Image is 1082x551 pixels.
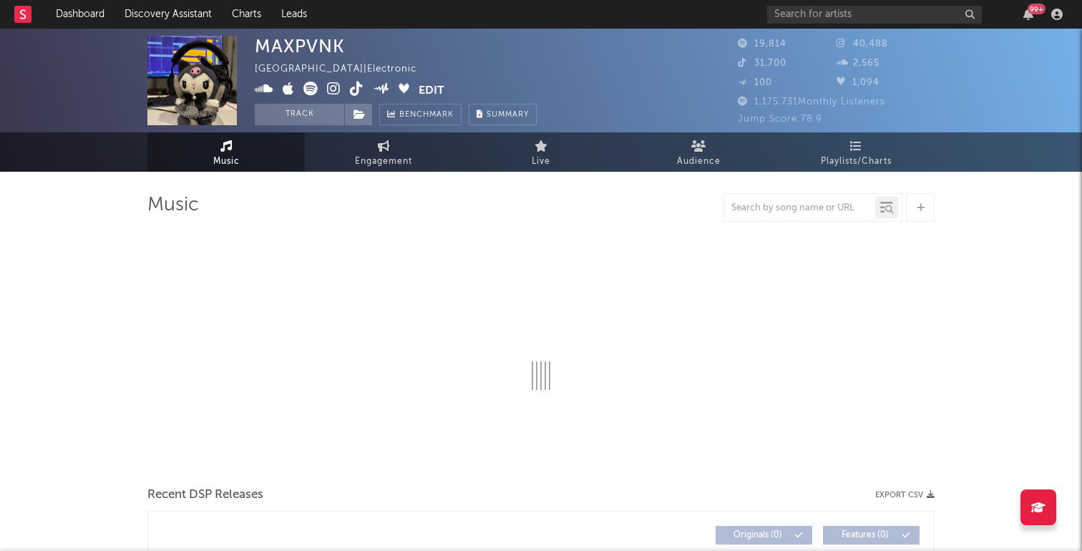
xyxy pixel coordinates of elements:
[147,132,305,172] a: Music
[832,531,898,540] span: Features ( 0 )
[724,203,875,214] input: Search by song name or URL
[837,39,888,49] span: 40,488
[399,107,454,124] span: Benchmark
[738,59,786,68] span: 31,700
[738,97,885,107] span: 1,175,731 Monthly Listeners
[305,132,462,172] a: Engagement
[1028,4,1046,14] div: 99 +
[419,82,444,99] button: Edit
[837,59,879,68] span: 2,565
[738,78,772,87] span: 100
[821,153,892,170] span: Playlists/Charts
[620,132,777,172] a: Audience
[355,153,412,170] span: Engagement
[677,153,721,170] span: Audience
[767,6,982,24] input: Search for artists
[255,61,433,78] div: [GEOGRAPHIC_DATA] | Electronic
[255,36,345,57] div: MAXPVNK
[213,153,240,170] span: Music
[379,104,462,125] a: Benchmark
[725,531,791,540] span: Originals ( 0 )
[462,132,620,172] a: Live
[1023,9,1033,20] button: 99+
[738,39,786,49] span: 19,814
[823,526,920,545] button: Features(0)
[147,487,263,504] span: Recent DSP Releases
[532,153,550,170] span: Live
[255,104,344,125] button: Track
[875,491,935,499] button: Export CSV
[777,132,935,172] a: Playlists/Charts
[469,104,537,125] button: Summary
[716,526,812,545] button: Originals(0)
[487,111,529,119] span: Summary
[837,78,879,87] span: 1,094
[738,114,822,124] span: Jump Score: 78.9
